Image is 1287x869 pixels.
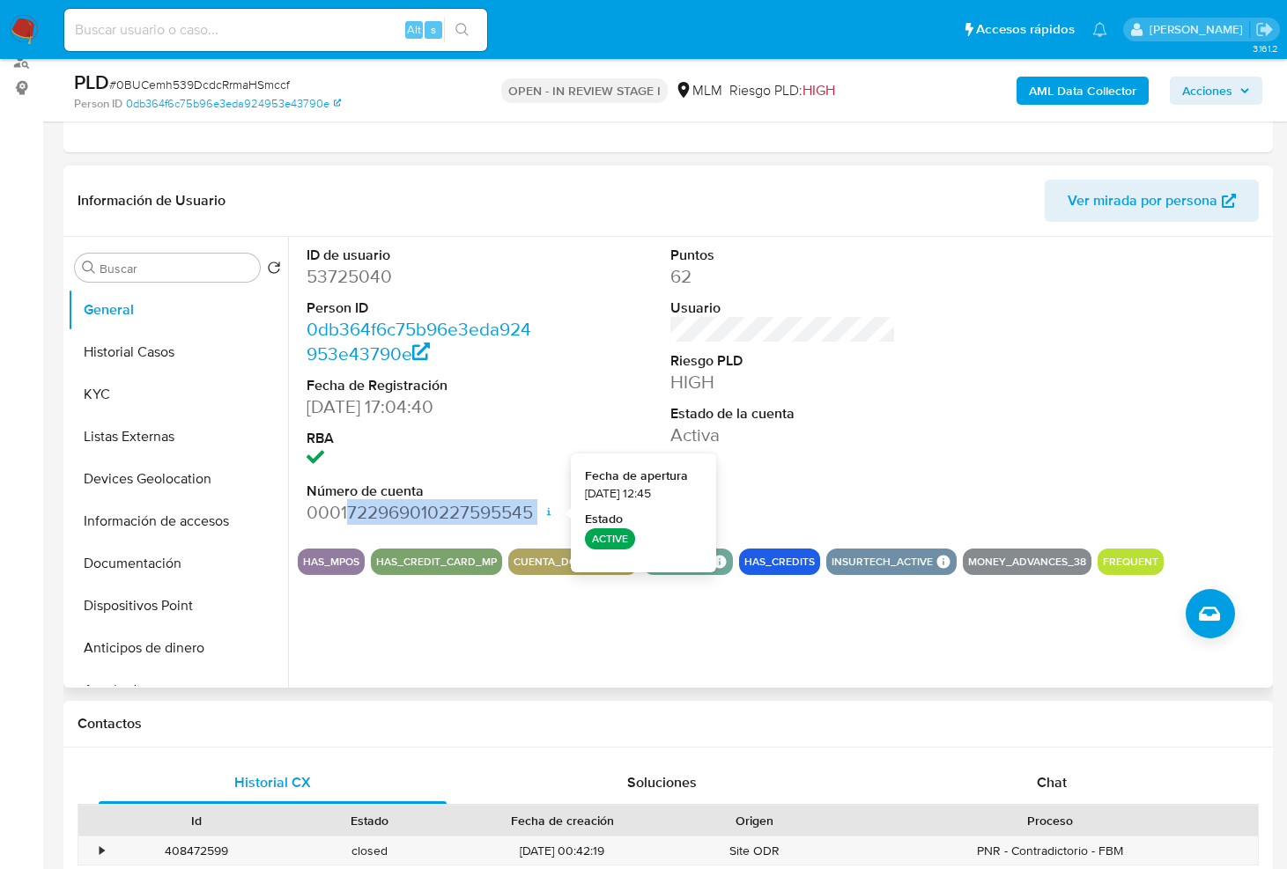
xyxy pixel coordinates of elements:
[444,18,480,42] button: search-icon
[295,812,444,829] div: Estado
[64,18,487,41] input: Buscar usuario o caso...
[670,246,896,265] dt: Puntos
[74,68,109,96] b: PLD
[1170,77,1262,105] button: Acciones
[585,468,688,485] strong: Fecha de apertura
[1029,77,1136,105] b: AML Data Collector
[78,715,1259,733] h1: Contactos
[729,81,835,100] span: Riesgo PLD:
[585,511,623,528] strong: Estado
[68,289,288,331] button: General
[675,81,722,100] div: MLM
[68,627,288,669] button: Anticipos de dinero
[307,394,532,419] dd: [DATE] 17:04:40
[68,500,288,542] button: Información de accesos
[307,246,532,265] dt: ID de usuario
[976,20,1075,39] span: Accesos rápidos
[1150,21,1249,38] p: yael.arizperojo@mercadolibre.com.mx
[1182,77,1232,105] span: Acciones
[122,812,270,829] div: Id
[307,482,532,501] dt: Número de cuenta
[501,78,668,103] p: OPEN - IN REVIEW STAGE I
[307,500,532,525] dd: 0001722969010227595545
[469,812,655,829] div: Fecha de creación
[670,351,896,371] dt: Riesgo PLD
[68,331,288,373] button: Historial Casos
[68,585,288,627] button: Dispositivos Point
[1017,77,1149,105] button: AML Data Collector
[82,261,96,275] button: Buscar
[1045,180,1259,222] button: Ver mirada por persona
[1092,22,1107,37] a: Notificaciones
[267,261,281,280] button: Volver al orden por defecto
[431,21,436,38] span: s
[68,373,288,416] button: KYC
[100,261,253,276] input: Buscar
[307,429,532,448] dt: RBA
[407,21,421,38] span: Alt
[307,376,532,395] dt: Fecha de Registración
[1253,41,1278,55] span: 3.161.2
[680,812,829,829] div: Origen
[68,669,288,711] button: Aprobadores
[841,836,1258,865] div: PNR - Contradictorio - FBM
[670,264,896,289] dd: 62
[126,96,341,112] a: 0db364f6c75b96e3eda924953e43790e
[585,485,651,503] span: [DATE] 12:45
[1037,772,1067,792] span: Chat
[307,316,531,366] a: 0db364f6c75b96e3eda924953e43790e
[670,370,896,394] dd: HIGH
[68,458,288,500] button: Devices Geolocation
[234,772,311,792] span: Historial CX
[627,772,697,792] span: Soluciones
[1068,180,1217,222] span: Ver mirada por persona
[100,843,104,859] div: •
[854,812,1246,829] div: Proceso
[283,836,456,865] div: closed
[456,836,667,865] div: [DATE] 00:42:19
[670,404,896,423] dt: Estado de la cuenta
[1255,20,1274,39] a: Salir
[585,528,635,549] p: ACTIVE
[68,416,288,458] button: Listas Externas
[307,298,532,318] dt: Person ID
[670,423,896,447] dd: Activa
[670,298,896,318] dt: Usuario
[109,836,283,865] div: 408472599
[78,192,226,210] h1: Información de Usuario
[68,542,288,585] button: Documentación
[803,80,835,100] span: HIGH
[307,264,532,289] dd: 53725040
[668,836,841,865] div: Site ODR
[74,96,122,112] b: Person ID
[109,76,290,93] span: # 0BUCemh539DcdcRrmaHSmccf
